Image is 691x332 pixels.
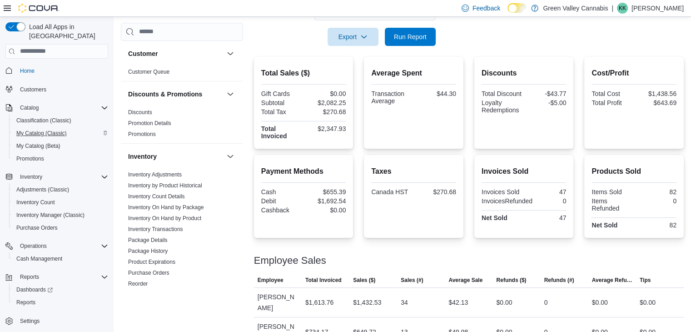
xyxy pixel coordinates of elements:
span: Average Sale [448,277,482,284]
div: Items Refunded [592,197,632,212]
div: InvoicesRefunded [482,197,532,205]
div: Gift Cards [261,90,302,97]
span: Settings [16,315,108,327]
div: Items Sold [592,188,632,196]
span: Inventory Manager (Classic) [16,211,85,219]
a: Promotion Details [128,120,171,126]
button: Export [328,28,378,46]
div: $1,613.76 [305,297,333,308]
div: 0 [536,197,566,205]
strong: Net Sold [482,214,507,221]
h2: Total Sales ($) [261,68,346,79]
p: Green Valley Cannabis [543,3,608,14]
strong: Total Invoiced [261,125,287,140]
span: Discounts [128,109,152,116]
div: Canada HST [371,188,412,196]
a: Dashboards [9,283,112,296]
span: Cash Management [13,253,108,264]
button: Settings [2,314,112,327]
span: Load All Apps in [GEOGRAPHIC_DATA] [25,22,108,40]
span: Product Expirations [128,258,175,266]
a: Package History [128,248,168,254]
div: $0.00 [496,297,512,308]
h2: Taxes [371,166,456,177]
span: Cash Management [16,255,62,262]
a: Inventory Manager (Classic) [13,210,88,221]
div: 0 [544,297,548,308]
a: Dashboards [13,284,56,295]
button: Classification (Classic) [9,114,112,127]
div: $1,692.54 [305,197,346,205]
span: Tips [640,277,651,284]
button: Inventory Manager (Classic) [9,209,112,221]
div: $0.00 [640,297,656,308]
a: Inventory Count Details [128,193,185,200]
span: Purchase Orders [13,222,108,233]
button: Discounts & Promotions [128,90,223,99]
span: Run Report [394,32,427,41]
div: Cashback [261,206,302,214]
button: Operations [2,240,112,252]
div: [PERSON_NAME] [254,288,302,317]
a: Purchase Orders [128,270,169,276]
span: Refunds (#) [544,277,574,284]
h2: Discounts [482,68,567,79]
div: $655.39 [305,188,346,196]
span: Inventory Manager (Classic) [13,210,108,221]
span: Home [20,67,35,75]
span: Customer Queue [128,68,169,75]
button: Inventory [2,171,112,183]
span: Package History [128,247,168,255]
div: 47 [526,214,566,221]
div: $270.68 [416,188,456,196]
div: Loyalty Redemptions [482,99,522,114]
button: Catalog [2,101,112,114]
button: Cash Management [9,252,112,265]
a: Inventory On Hand by Product [128,215,201,221]
div: Katie Kerr [617,3,628,14]
span: Inventory by Product Historical [128,182,202,189]
button: Customer [225,48,236,59]
div: 47 [526,188,566,196]
button: Purchase Orders [9,221,112,234]
div: Discounts & Promotions [121,107,243,143]
span: Inventory On Hand by Package [128,204,204,211]
button: Customer [128,49,223,58]
button: Discounts & Promotions [225,89,236,100]
button: Inventory Count [9,196,112,209]
span: Employee [258,277,283,284]
a: Promotions [13,153,48,164]
span: Reports [13,297,108,308]
h2: Cost/Profit [592,68,676,79]
span: KK [619,3,626,14]
span: My Catalog (Beta) [13,141,108,151]
span: Reports [16,299,35,306]
div: $0.00 [592,297,608,308]
a: Reports [13,297,39,308]
a: My Catalog (Classic) [13,128,70,139]
button: Catalog [16,102,42,113]
button: My Catalog (Beta) [9,140,112,152]
h3: Discounts & Promotions [128,90,202,99]
a: Package Details [128,237,168,243]
a: Purchase Orders [13,222,61,233]
button: Inventory [128,152,223,161]
strong: Net Sold [592,221,617,229]
a: Promotions [128,131,156,137]
span: Sales (#) [401,277,423,284]
div: $42.13 [448,297,468,308]
span: Settings [20,317,40,325]
a: Adjustments (Classic) [13,184,73,195]
a: Discounts [128,109,152,116]
span: Customers [16,84,108,95]
div: 34 [401,297,408,308]
a: Product Expirations [128,259,175,265]
span: Catalog [20,104,39,111]
a: Inventory On Hand by Package [128,204,204,211]
span: Operations [20,242,47,250]
span: Customers [20,86,46,93]
a: Customer Queue [128,69,169,75]
button: Reports [16,272,43,282]
h3: Customer [128,49,158,58]
span: Classification (Classic) [13,115,108,126]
